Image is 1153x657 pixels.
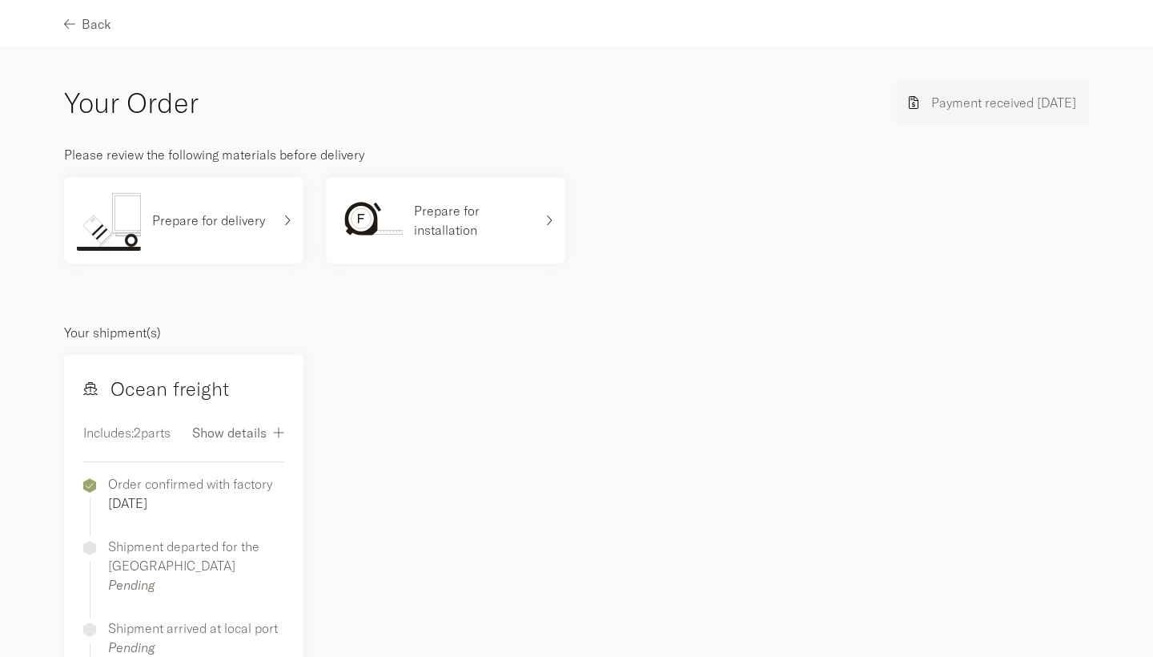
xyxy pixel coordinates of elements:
[152,211,265,230] p: Prepare for delivery
[108,537,284,575] p: Shipment departed for the [GEOGRAPHIC_DATA]
[192,426,267,439] span: Show details
[64,83,199,123] h2: Your Order
[108,494,272,513] p: [DATE]
[108,619,278,638] p: Shipment arrived at local port
[64,323,1089,342] p: Your shipment(s)
[414,201,534,240] p: Prepare for installation
[82,18,111,30] span: Back
[931,93,1076,112] p: Payment received [DATE]
[64,145,1089,164] p: Please review the following materials before delivery
[83,423,171,442] p: Includes: 2 parts
[339,190,403,251] img: installation.svg
[83,374,229,403] h4: Ocean freight
[77,190,141,251] img: prepare-for-delivery.svg
[108,474,272,494] p: Order confirmed with factory
[64,6,111,42] button: Back
[108,575,284,595] p: Pending
[108,638,278,657] p: Pending
[192,414,284,450] button: Show details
